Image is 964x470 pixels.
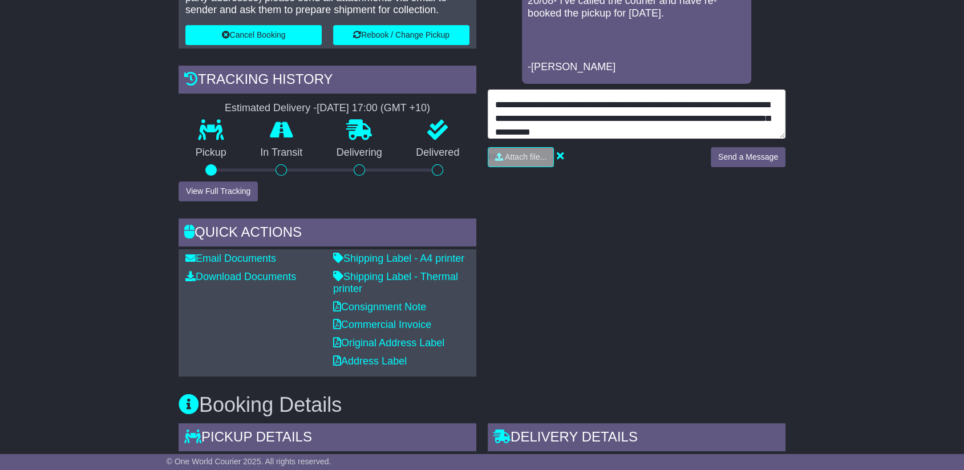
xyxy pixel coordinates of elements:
p: Pickup [179,147,244,159]
a: Consignment Note [333,301,426,313]
div: Pickup Details [179,423,476,454]
a: Commercial Invoice [333,319,431,330]
div: Estimated Delivery - [179,102,476,115]
button: Rebook / Change Pickup [333,25,469,45]
a: Address Label [333,355,407,367]
p: -[PERSON_NAME] [528,61,746,74]
a: Original Address Label [333,337,444,349]
a: Download Documents [185,271,296,282]
div: Quick Actions [179,218,476,249]
a: Shipping Label - Thermal printer [333,271,458,295]
p: Delivering [319,147,399,159]
div: [DATE] 17:00 (GMT +10) [317,102,430,115]
span: © One World Courier 2025. All rights reserved. [167,457,331,466]
button: View Full Tracking [179,181,258,201]
div: Delivery Details [488,423,785,454]
button: Cancel Booking [185,25,322,45]
a: Email Documents [185,253,276,264]
div: Tracking history [179,66,476,96]
p: In Transit [244,147,320,159]
p: Delivered [399,147,477,159]
h3: Booking Details [179,394,785,416]
button: Send a Message [711,147,785,167]
a: Shipping Label - A4 printer [333,253,464,264]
